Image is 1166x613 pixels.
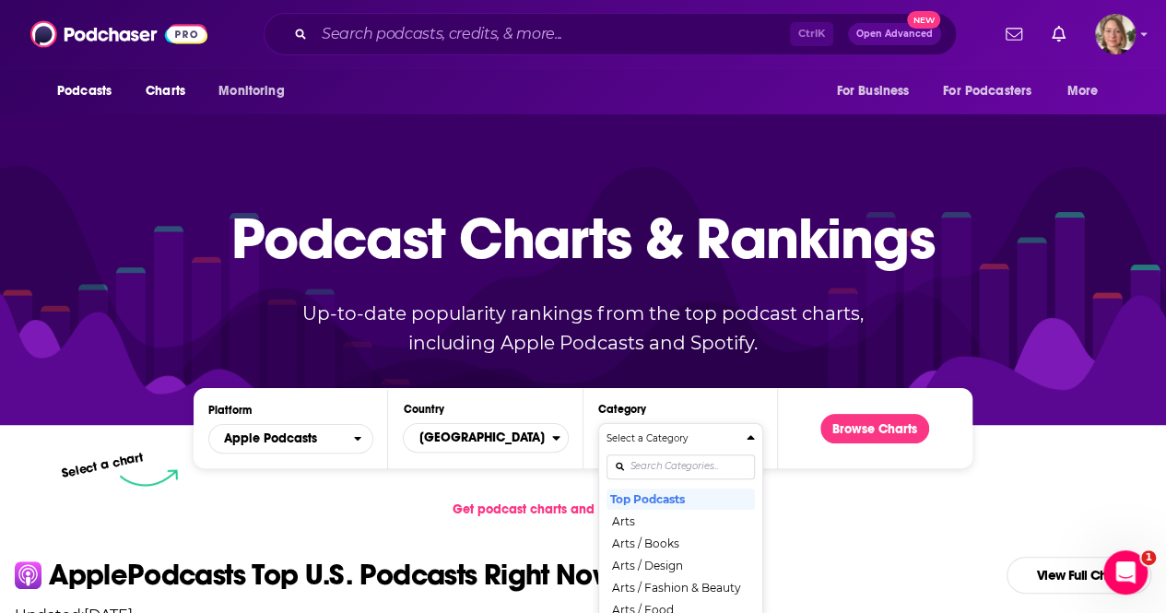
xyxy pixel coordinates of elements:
[836,78,909,104] span: For Business
[264,13,957,55] div: Search podcasts, credits, & more...
[1044,18,1073,50] a: Show notifications dropdown
[998,18,1030,50] a: Show notifications dropdown
[44,74,135,109] button: open menu
[1095,14,1136,54] img: User Profile
[907,11,940,29] span: New
[607,454,755,479] input: Search Categories...
[15,561,41,588] img: apple Icon
[208,424,373,454] button: open menu
[208,424,373,454] h2: Platforms
[943,78,1031,104] span: For Podcasters
[57,78,112,104] span: Podcasts
[404,422,551,454] span: [GEOGRAPHIC_DATA]
[1141,550,1156,565] span: 1
[607,488,755,510] button: Top Podcasts
[453,501,695,517] span: Get podcast charts and rankings via API
[607,532,755,554] button: Arts / Books
[206,74,308,109] button: open menu
[1095,14,1136,54] button: Show profile menu
[120,469,178,487] img: select arrow
[931,74,1058,109] button: open menu
[49,560,614,590] p: Apple Podcasts Top U.S. Podcasts Right Now
[438,487,728,532] a: Get podcast charts and rankings via API
[1054,74,1122,109] button: open menu
[61,449,146,481] p: Select a chart
[1067,78,1099,104] span: More
[314,19,790,49] input: Search podcasts, credits, & more...
[1103,550,1148,595] iframe: Intercom live chat
[1095,14,1136,54] span: Logged in as AriFortierPr
[218,78,284,104] span: Monitoring
[607,434,739,443] h4: Select a Category
[30,17,207,52] img: Podchaser - Follow, Share and Rate Podcasts
[266,299,901,358] p: Up-to-date popularity rankings from the top podcast charts, including Apple Podcasts and Spotify.
[790,22,833,46] span: Ctrl K
[403,423,568,453] button: Countries
[134,74,196,109] a: Charts
[820,414,929,443] button: Browse Charts
[607,554,755,576] button: Arts / Design
[607,510,755,532] button: Arts
[224,432,317,445] span: Apple Podcasts
[856,29,933,39] span: Open Advanced
[848,23,941,45] button: Open AdvancedNew
[607,576,755,598] button: Arts / Fashion & Beauty
[1007,557,1151,594] a: View Full Chart
[823,74,932,109] button: open menu
[146,78,185,104] span: Charts
[231,178,935,298] p: Podcast Charts & Rankings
